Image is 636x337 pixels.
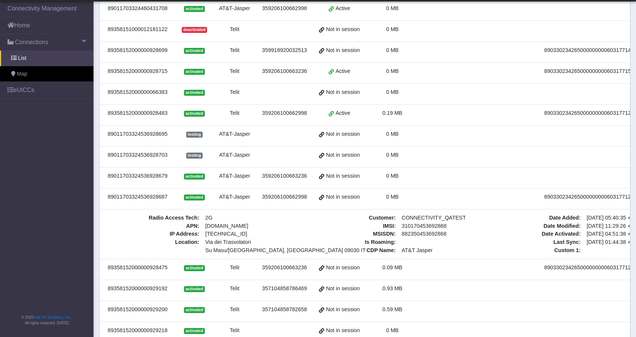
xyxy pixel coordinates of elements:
span: APN : [104,222,202,230]
span: Location : [104,238,202,254]
span: 0 MB [386,327,399,333]
span: Radio Access Tech : [104,214,202,222]
span: Not in session [326,264,360,272]
span: 0.09 MB [382,264,403,270]
div: 359206100663236 [261,172,308,180]
span: activated [184,286,205,292]
div: 89358152000000928715 [104,67,171,76]
span: 0 MB [386,26,399,32]
span: Not in session [326,88,360,96]
div: 359918920032513 [261,46,308,55]
span: CONNECTIVITY_QATEST [399,214,485,222]
span: Connections [15,38,48,47]
div: 89011703324460431708 [104,4,171,13]
div: 357104858782658 [261,306,308,314]
span: testing [186,132,203,138]
span: [DOMAIN_NAME] [202,222,301,230]
span: Via dei Trasvolatori [205,238,298,246]
div: Telit [218,67,252,76]
span: Custom 1 : [497,246,584,255]
div: AT&T-Jasper [218,172,252,180]
span: Date Activated : [497,230,584,238]
span: Not in session [326,172,360,180]
span: 0.19 MB [382,110,403,116]
span: activated [184,48,205,54]
span: 0 MB [386,194,399,200]
div: 359206100663236 [261,67,308,76]
div: 89011703324536928703 [104,151,171,159]
span: Active [336,67,350,76]
span: 0.93 MB [382,285,403,291]
span: activated [184,6,205,12]
span: Map [17,70,27,78]
span: 0 MB [386,152,399,158]
a: Telit IoT Solutions, Inc. [34,315,71,319]
span: Date Modified : [497,222,584,230]
div: 89358152000000929218 [104,327,171,335]
span: 0 MB [386,89,399,95]
span: 0.59 MB [382,306,403,312]
div: 359206100662998 [261,4,308,13]
div: 89358152000000928475 [104,264,171,272]
span: IMSI : [312,222,399,230]
span: Not in session [326,46,360,55]
div: 359206100663236 [261,264,308,272]
div: 89011703324536928695 [104,130,171,138]
div: 89358152000000066383 [104,88,171,96]
span: Su Masu/[GEOGRAPHIC_DATA], [GEOGRAPHIC_DATA] 09030 IT [205,246,298,255]
div: 89358152000000928483 [104,109,171,117]
div: Telit [218,327,252,335]
div: Telit [218,109,252,117]
span: 0 MB [386,131,399,137]
span: 882350453692868 [399,230,485,238]
span: deactivated [182,27,207,33]
div: Telit [218,25,252,34]
span: activated [184,174,205,180]
span: Not in session [326,151,360,159]
div: AT&T-Jasper [218,151,252,159]
div: AT&T-Jasper [218,130,252,138]
span: activated [184,90,205,96]
div: 89358151000012181122 [104,25,171,34]
div: 89358152000000929200 [104,306,171,314]
div: 89011703324536928687 [104,193,171,201]
div: Telit [218,285,252,293]
span: Last Sync : [497,238,584,246]
span: MSISDN : [312,230,399,238]
span: Not in session [326,327,360,335]
div: 89011703324536928679 [104,172,171,180]
span: activated [184,69,205,75]
span: CDP Name : [312,246,399,255]
div: 359206100662998 [261,109,308,117]
span: Not in session [326,193,360,201]
span: 310170453692868 [399,222,485,230]
span: AT&T Jasper [399,246,485,255]
div: 359206100662998 [261,193,308,201]
span: 0 MB [386,5,399,11]
span: Not in session [326,25,360,34]
span: 2G [202,214,301,222]
div: Telit [218,264,252,272]
div: Telit [218,46,252,55]
span: Not in session [326,306,360,314]
span: testing [186,153,203,159]
div: AT&T-Jasper [218,193,252,201]
span: activated [184,328,205,334]
span: Date Added : [497,214,584,222]
span: 0 MB [386,68,399,74]
div: 89358152000000928699 [104,46,171,55]
div: Telit [218,88,252,96]
span: Is Roaming : [312,238,399,246]
span: Active [336,4,350,13]
div: Telit [218,306,252,314]
span: Customer : [312,214,399,222]
span: activated [184,194,205,200]
span: IP Address : [104,230,202,238]
span: 0 MB [386,173,399,179]
span: activated [184,265,205,271]
div: 89358152000000929192 [104,285,171,293]
span: activated [184,307,205,313]
span: List [18,54,26,62]
span: activated [184,111,205,117]
span: Not in session [326,130,360,138]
